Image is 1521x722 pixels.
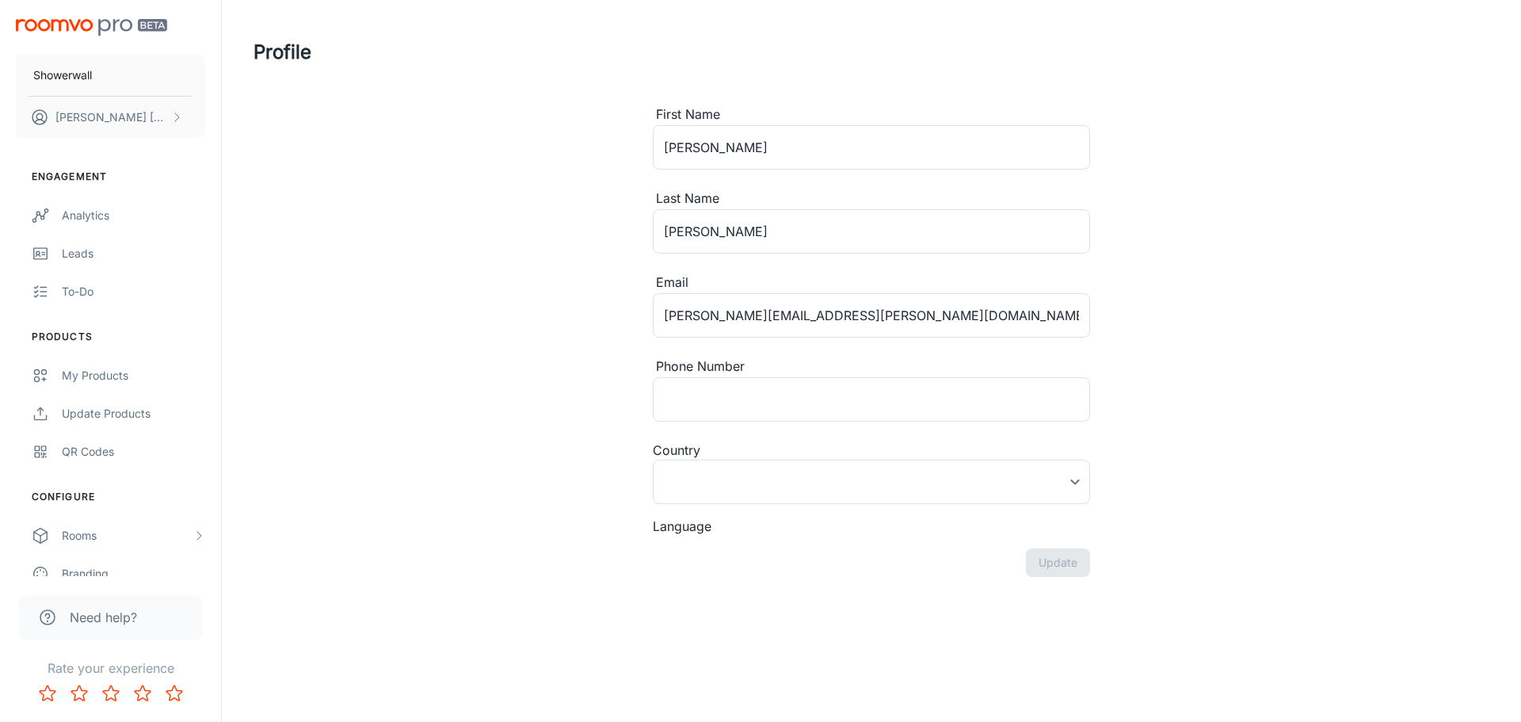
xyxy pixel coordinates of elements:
div: Country [653,441,1090,460]
div: Rooms [62,527,193,544]
div: My Products [62,367,205,384]
div: Analytics [62,207,205,224]
div: Update Products [62,405,205,422]
div: Phone Number [653,357,1090,377]
h1: Profile [253,38,311,67]
div: Last Name [653,189,1090,209]
div: Leads [62,245,205,262]
div: Branding [62,565,205,583]
div: First Name [653,105,1090,125]
img: Roomvo PRO Beta [16,19,167,36]
p: Showerwall [33,67,92,84]
p: [PERSON_NAME] [PERSON_NAME] [55,109,167,126]
div: Email [653,273,1090,293]
span: Need help? [70,608,137,627]
div: QR Codes [62,443,205,460]
div: To-do [62,283,205,300]
div: Language [653,517,1090,536]
button: Showerwall [16,55,205,96]
button: [PERSON_NAME] [PERSON_NAME] [16,97,205,138]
